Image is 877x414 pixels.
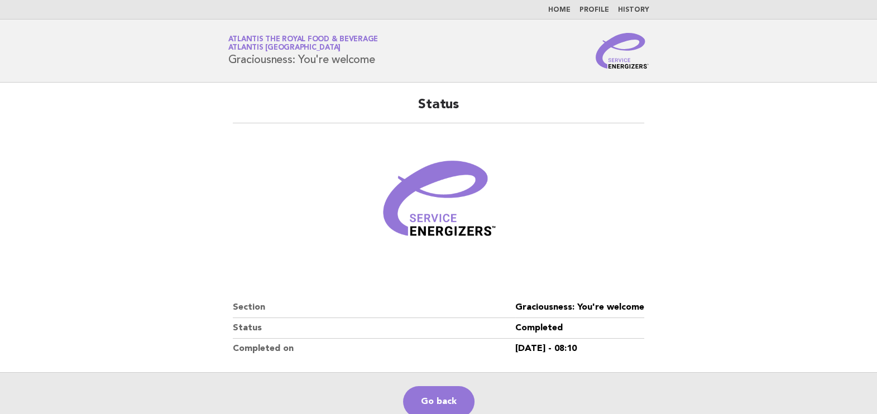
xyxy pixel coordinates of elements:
[515,339,644,359] dd: [DATE] - 08:10
[548,7,571,13] a: Home
[372,137,506,271] img: Verified
[228,36,378,51] a: Atlantis the Royal Food & BeverageAtlantis [GEOGRAPHIC_DATA]
[618,7,649,13] a: History
[228,45,341,52] span: Atlantis [GEOGRAPHIC_DATA]
[228,36,378,65] h1: Graciousness: You're welcome
[233,96,645,123] h2: Status
[233,339,516,359] dt: Completed on
[233,318,516,339] dt: Status
[515,297,644,318] dd: Graciousness: You're welcome
[515,318,644,339] dd: Completed
[579,7,609,13] a: Profile
[596,33,649,69] img: Service Energizers
[233,297,516,318] dt: Section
